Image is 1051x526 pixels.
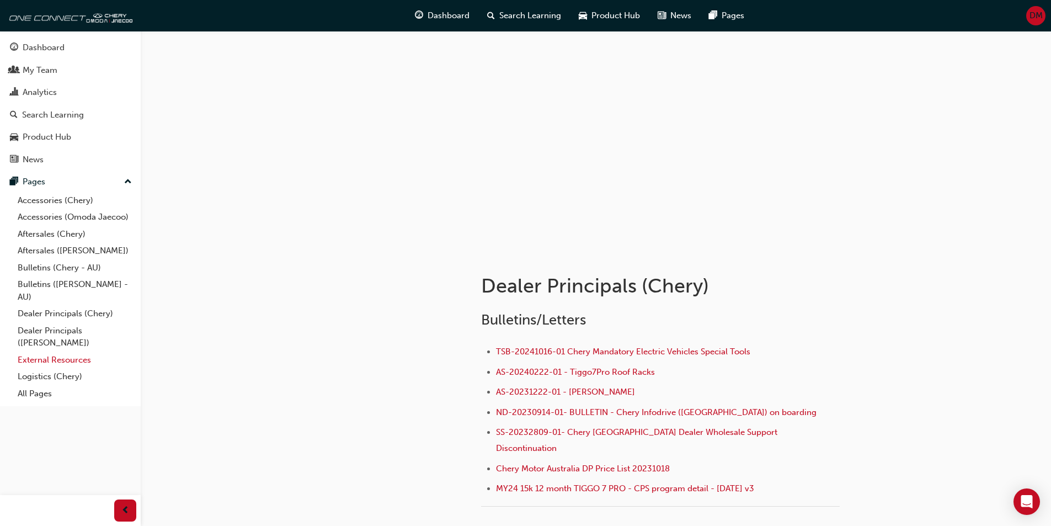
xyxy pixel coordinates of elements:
div: Search Learning [22,109,84,121]
a: SS-20232809-01- Chery [GEOGRAPHIC_DATA] Dealer Wholesale Support Discontinuation [496,427,780,453]
a: External Resources [13,352,136,369]
a: MY24 15k 12 month TIGGO 7 PRO - CPS program detail - [DATE] v3 [496,484,754,493]
a: Search Learning [4,105,136,125]
a: Analytics [4,82,136,103]
div: News [23,153,44,166]
a: Dealer Principals ([PERSON_NAME]) [13,322,136,352]
a: TSB-20241016-01 Chery Mandatory Electric Vehicles Special Tools [496,347,750,357]
a: Bulletins (Chery - AU) [13,259,136,277]
a: guage-iconDashboard [406,4,478,27]
a: pages-iconPages [700,4,753,27]
a: Aftersales ([PERSON_NAME]) [13,242,136,259]
span: Bulletins/Letters [481,311,586,328]
a: Product Hub [4,127,136,147]
button: DM [1026,6,1045,25]
a: AS-20240222-01 - Tiggo7Pro Roof Racks [496,367,655,377]
a: All Pages [13,385,136,402]
h1: Dealer Principals (Chery) [481,274,843,298]
a: AS-20231222-01 - [PERSON_NAME] [496,387,635,397]
span: Dashboard [428,9,470,22]
a: Chery Motor Australia DP Price List 20231018 [496,464,670,474]
span: Search Learning [499,9,561,22]
img: oneconnect [6,4,132,26]
a: My Team [4,60,136,81]
a: news-iconNews [649,4,700,27]
span: pages-icon [709,9,717,23]
span: search-icon [487,9,495,23]
span: search-icon [10,110,18,120]
a: car-iconProduct Hub [570,4,649,27]
span: guage-icon [10,43,18,53]
div: Open Intercom Messenger [1013,488,1040,515]
a: Dashboard [4,38,136,58]
a: Accessories (Chery) [13,192,136,209]
span: car-icon [579,9,587,23]
div: My Team [23,64,57,77]
span: prev-icon [121,504,130,518]
span: car-icon [10,132,18,142]
span: Pages [722,9,744,22]
span: pages-icon [10,177,18,187]
a: Dealer Principals (Chery) [13,305,136,322]
div: Product Hub [23,131,71,144]
a: search-iconSearch Learning [478,4,570,27]
span: Product Hub [591,9,640,22]
button: Pages [4,172,136,192]
a: Logistics (Chery) [13,368,136,385]
div: Dashboard [23,41,65,54]
span: up-icon [124,175,132,189]
div: Pages [23,176,45,188]
span: chart-icon [10,88,18,98]
span: news-icon [10,155,18,165]
a: Bulletins ([PERSON_NAME] - AU) [13,276,136,305]
span: people-icon [10,66,18,76]
a: Aftersales (Chery) [13,226,136,243]
span: guage-icon [415,9,423,23]
a: Accessories (Omoda Jaecoo) [13,209,136,226]
div: Analytics [23,86,57,99]
span: news-icon [658,9,666,23]
span: DM [1029,9,1043,22]
a: ND-20230914-01- BULLETIN - Chery Infodrive ([GEOGRAPHIC_DATA]) on boarding [496,407,817,417]
a: News [4,150,136,170]
button: DashboardMy TeamAnalyticsSearch LearningProduct HubNews [4,35,136,172]
span: News [670,9,691,22]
